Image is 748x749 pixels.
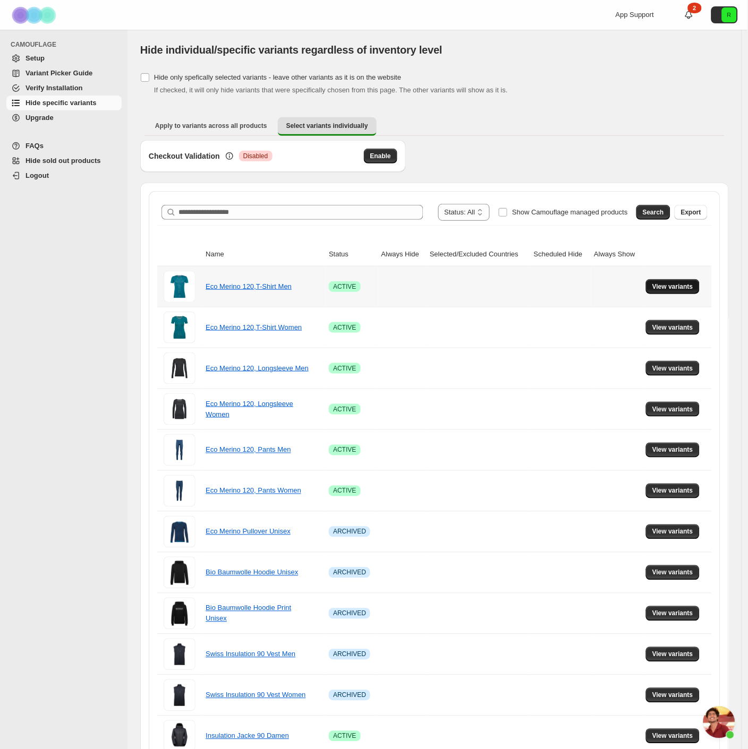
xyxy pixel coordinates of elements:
[646,402,700,417] button: View variants
[164,598,195,630] img: Bio Baumwolle Hoodie Print Unisex
[333,282,356,291] span: ACTIVE
[155,122,267,130] span: Apply to variants across all products
[675,205,708,220] button: Export
[652,487,693,495] span: View variants
[278,117,377,136] button: Select variants individually
[652,405,693,414] span: View variants
[591,243,643,266] th: Always Show
[164,393,195,425] img: Eco Merino 120, Longsleeve Women
[25,84,83,92] span: Verify Installation
[164,679,195,711] img: Swiss Insulation 90 Vest Women
[364,149,397,163] button: Enable
[333,364,356,373] span: ACTIVE
[243,152,268,160] span: Disabled
[333,446,356,454] span: ACTIVE
[149,151,220,161] h3: Checkout Validation
[164,475,195,507] img: Eco Merino 120, Pants Women
[427,243,531,266] th: Selected/Excluded Countries
[154,86,508,94] span: If checked, it will only hide variants that were specifically chosen from this page. The other va...
[6,66,122,81] a: Variant Picker Guide
[25,69,92,77] span: Variant Picker Guide
[6,81,122,96] a: Verify Installation
[652,609,693,618] span: View variants
[722,7,737,22] span: Avatar with initials R
[643,208,664,217] span: Search
[202,243,326,266] th: Name
[378,243,427,266] th: Always Hide
[206,487,301,495] a: Eco Merino 120, Pants Women
[652,364,693,373] span: View variants
[652,446,693,454] span: View variants
[646,524,700,539] button: View variants
[333,691,366,700] span: ARCHIVED
[206,650,295,658] a: Swiss Insulation 90 Vest Men
[684,10,694,20] a: 2
[646,565,700,580] button: View variants
[164,312,195,343] img: Eco Merino 120,T-Shirt Women
[25,99,97,107] span: Hide specific variants
[206,691,305,699] a: Swiss Insulation 90 Vest Women
[646,729,700,744] button: View variants
[164,271,195,303] img: Eco Merino 120,T-Shirt Men
[646,606,700,621] button: View variants
[652,732,693,741] span: View variants
[6,51,122,66] a: Setup
[636,205,670,220] button: Search
[652,650,693,659] span: View variants
[727,12,732,18] text: R
[370,152,391,160] span: Enable
[652,569,693,577] span: View variants
[6,153,122,168] a: Hide sold out products
[6,139,122,153] a: FAQs
[646,361,700,376] button: View variants
[25,142,44,150] span: FAQs
[164,639,195,670] img: Swiss Insulation 90 Vest Men
[154,73,401,81] span: Hide only spefically selected variants - leave other variants as it is on the website
[206,323,302,331] a: Eco Merino 120,T-Shirt Women
[25,157,101,165] span: Hide sold out products
[206,604,291,623] a: Bio Baumwolle Hoodie Print Unisex
[688,3,702,13] div: 2
[147,117,276,134] button: Apply to variants across all products
[333,323,356,332] span: ACTIVE
[8,1,62,30] img: Camouflage
[711,6,738,23] button: Avatar with initials R
[206,282,292,290] a: Eco Merino 120,T-Shirt Men
[206,400,293,418] a: Eco Merino 120, Longsleeve Women
[206,364,309,372] a: Eco Merino 120, Longsleeve Men
[206,528,291,536] a: Eco Merino Pullover Unisex
[531,243,591,266] th: Scheduled Hide
[646,484,700,498] button: View variants
[512,208,628,216] span: Show Camouflage managed products
[6,168,122,183] a: Logout
[206,569,298,576] a: Bio Baumwolle Hoodie Unisex
[646,443,700,458] button: View variants
[286,122,368,130] span: Select variants individually
[646,647,700,662] button: View variants
[25,171,49,179] span: Logout
[333,609,366,618] span: ARCHIVED
[6,110,122,125] a: Upgrade
[652,528,693,536] span: View variants
[652,282,693,291] span: View variants
[333,528,366,536] span: ARCHIVED
[164,516,195,548] img: Eco Merino Pullover Unisex
[646,320,700,335] button: View variants
[333,569,366,577] span: ARCHIVED
[326,243,378,266] th: Status
[164,557,195,589] img: Bio Baumwolle Hoodie Unisex
[333,650,366,659] span: ARCHIVED
[206,446,291,454] a: Eco Merino 120, Pants Men
[333,405,356,414] span: ACTIVE
[333,487,356,495] span: ACTIVE
[333,732,356,741] span: ACTIVE
[25,114,54,122] span: Upgrade
[164,352,195,384] img: Eco Merino 120, Longsleeve Men
[6,96,122,110] a: Hide specific variants
[652,691,693,700] span: View variants
[25,54,45,62] span: Setup
[646,279,700,294] button: View variants
[164,434,195,466] img: Eco Merino 120, Pants Men
[703,707,735,738] div: Chat öffnen
[652,323,693,332] span: View variants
